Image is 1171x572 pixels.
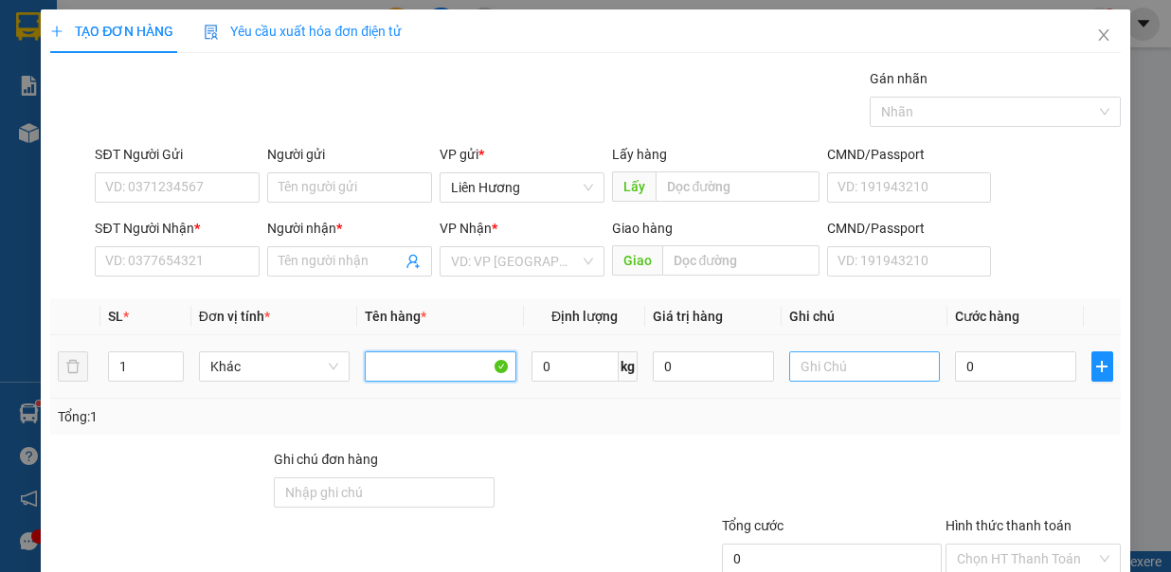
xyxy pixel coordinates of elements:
[58,351,88,382] button: delete
[619,351,638,382] span: kg
[789,351,941,382] input: Ghi Chú
[656,171,820,202] input: Dọc đường
[58,406,454,427] div: Tổng: 1
[50,24,173,39] span: TẠO ĐƠN HÀNG
[405,254,421,269] span: user-add
[612,147,667,162] span: Lấy hàng
[365,351,516,382] input: VD: Bàn, Ghế
[267,218,432,239] div: Người nhận
[274,452,378,467] label: Ghi chú đơn hàng
[612,221,673,236] span: Giao hàng
[955,309,1019,324] span: Cước hàng
[199,309,270,324] span: Đơn vị tính
[274,477,494,508] input: Ghi chú đơn hàng
[267,144,432,165] div: Người gửi
[365,309,426,324] span: Tên hàng
[1077,9,1130,63] button: Close
[95,218,260,239] div: SĐT Người Nhận
[210,352,339,381] span: Khác
[551,309,618,324] span: Định lượng
[722,518,784,533] span: Tổng cước
[1092,359,1112,374] span: plus
[50,25,63,38] span: plus
[653,351,774,382] input: 0
[653,309,723,324] span: Giá trị hàng
[1091,351,1113,382] button: plus
[204,25,219,40] img: icon
[827,144,992,165] div: CMND/Passport
[782,298,948,335] th: Ghi chú
[440,144,604,165] div: VP gửi
[827,218,992,239] div: CMND/Passport
[440,221,492,236] span: VP Nhận
[612,245,662,276] span: Giao
[612,171,656,202] span: Lấy
[1096,27,1111,43] span: close
[108,309,123,324] span: SL
[204,24,402,39] span: Yêu cầu xuất hóa đơn điện tử
[95,144,260,165] div: SĐT Người Gửi
[662,245,820,276] input: Dọc đường
[946,518,1072,533] label: Hình thức thanh toán
[451,173,593,202] span: Liên Hương
[870,71,928,86] label: Gán nhãn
